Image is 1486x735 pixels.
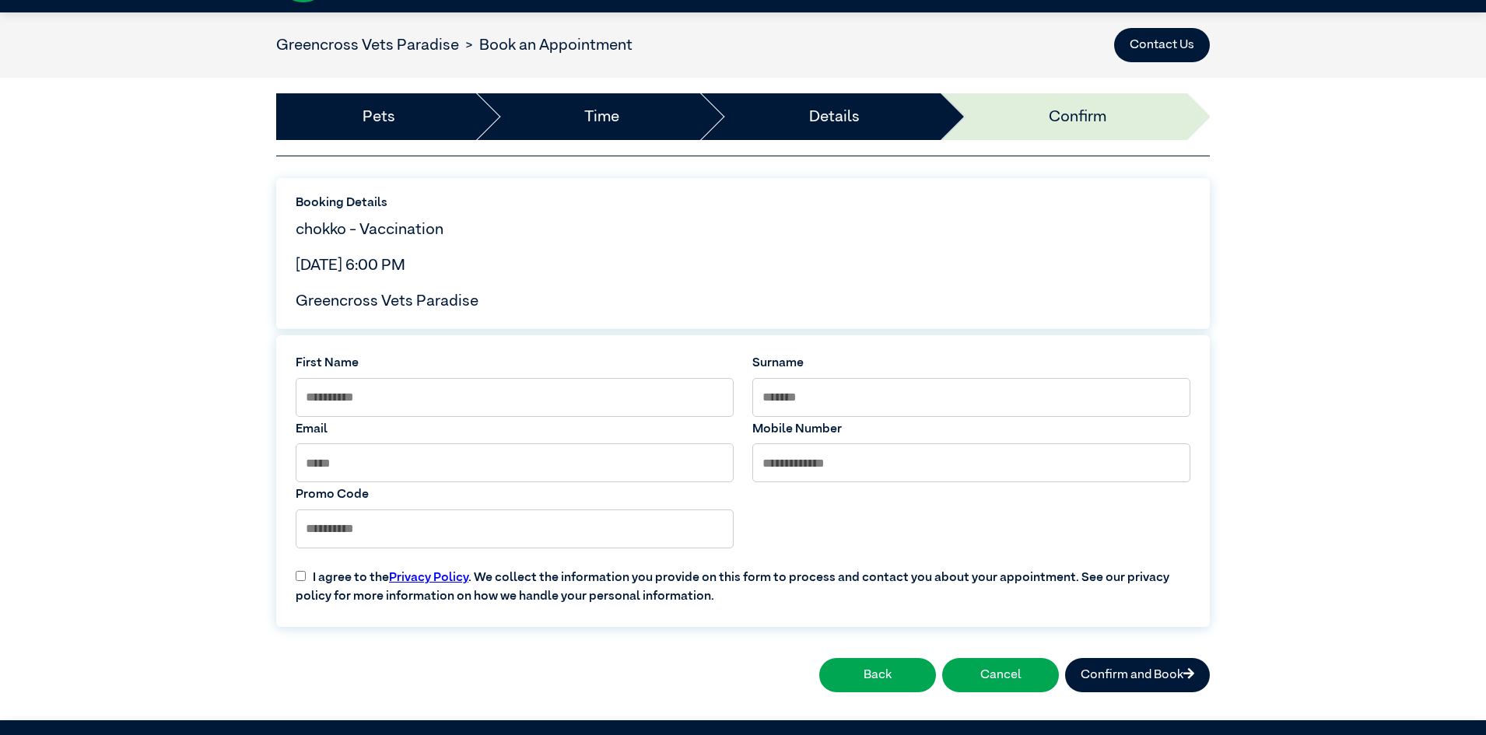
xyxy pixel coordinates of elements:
[752,420,1190,439] label: Mobile Number
[296,485,734,504] label: Promo Code
[296,571,306,581] input: I agree to thePrivacy Policy. We collect the information you provide on this form to process and ...
[276,33,633,57] nav: breadcrumb
[276,37,459,53] a: Greencross Vets Paradise
[296,194,1190,212] label: Booking Details
[942,658,1059,692] button: Cancel
[286,556,1200,606] label: I agree to the . We collect the information you provide on this form to process and contact you a...
[363,105,395,128] a: Pets
[296,222,443,237] span: chokko - Vaccination
[296,354,734,373] label: First Name
[389,572,468,584] a: Privacy Policy
[752,354,1190,373] label: Surname
[584,105,619,128] a: Time
[1065,658,1210,692] button: Confirm and Book
[809,105,860,128] a: Details
[296,257,405,273] span: [DATE] 6:00 PM
[296,420,734,439] label: Email
[819,658,936,692] button: Back
[296,293,478,309] span: Greencross Vets Paradise
[459,33,633,57] li: Book an Appointment
[1114,28,1210,62] button: Contact Us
